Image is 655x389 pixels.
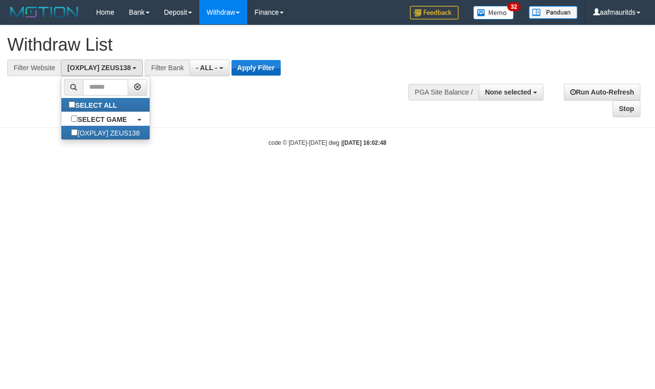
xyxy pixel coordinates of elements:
span: [OXPLAY] ZEUS138 [67,64,131,72]
span: None selected [485,88,531,96]
b: SELECT GAME [77,116,127,123]
div: Filter Bank [145,59,190,76]
div: PGA Site Balance / [408,84,479,100]
img: MOTION_logo.png [7,5,81,19]
a: Stop [613,100,640,117]
label: SELECT ALL [61,98,127,112]
h1: Withdraw List [7,35,427,55]
button: [OXPLAY] ZEUS138 [61,59,143,76]
a: Run Auto-Refresh [564,84,640,100]
button: - ALL - [190,59,229,76]
input: [OXPLAY] ZEUS138 [71,129,77,136]
button: None selected [479,84,543,100]
span: - ALL - [196,64,217,72]
button: Apply Filter [231,60,281,76]
input: SELECT GAME [71,116,77,122]
div: Filter Website [7,59,61,76]
label: [OXPLAY] ZEUS138 [61,126,149,139]
small: code © [DATE]-[DATE] dwg | [269,139,386,146]
img: panduan.png [529,6,578,19]
strong: [DATE] 16:02:48 [343,139,386,146]
a: SELECT GAME [61,112,149,126]
img: Feedback.jpg [410,6,459,19]
span: 32 [507,2,520,11]
input: SELECT ALL [69,101,75,108]
img: Button%20Memo.svg [473,6,514,19]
